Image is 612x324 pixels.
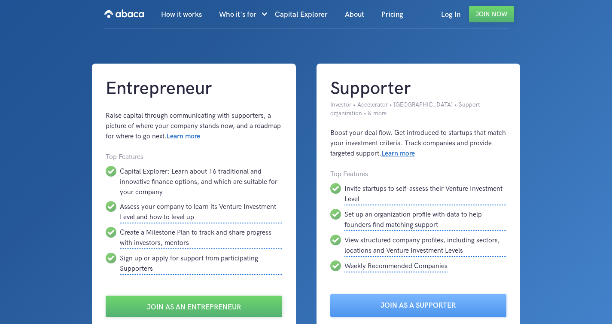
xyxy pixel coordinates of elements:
a: Join as a Supporter [330,294,507,317]
a: Learn more [381,150,415,158]
img: Abaca logo [104,7,144,21]
div: Set up an organization profile with data to help founders find matching support [344,209,507,231]
div: Create a Milestone Plan to track and share progress with investors, mentors [120,227,282,249]
a: Join as an Entrepreneur [106,296,282,317]
div: Top Features [106,152,282,162]
h1: Entrepreneur [106,77,282,101]
h1: Supporter [330,77,507,101]
div: Investor • Accelerator • [GEOGRAPHIC_DATA] • Support organization • & more [330,101,507,118]
div: Capital Explorer: Learn about 16 traditional and innovative finance options, and which are suitab... [120,166,282,198]
a: Join Now [469,6,514,22]
div: Assess your company to learn its Venture Investment Level and how to level up [120,201,282,223]
div: Weekly Recommended Companies [344,260,448,272]
div: Sign up or apply for support from participating Supporters [120,253,282,275]
a: Learn more [167,132,200,141]
div: Raise capital through communicating with supporters, a picture of where your company stands now, ... [106,111,282,142]
div: View structured company profiles, including sectors, locations and Venture Investment Levels [344,235,507,257]
div: Invite startups to self-assess their Venture Investment Level [344,183,507,205]
div: Top Features [330,169,507,180]
div: Boost your deal flow. Get introduced to startups that match your investment criteria. Track compa... [330,128,507,159]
